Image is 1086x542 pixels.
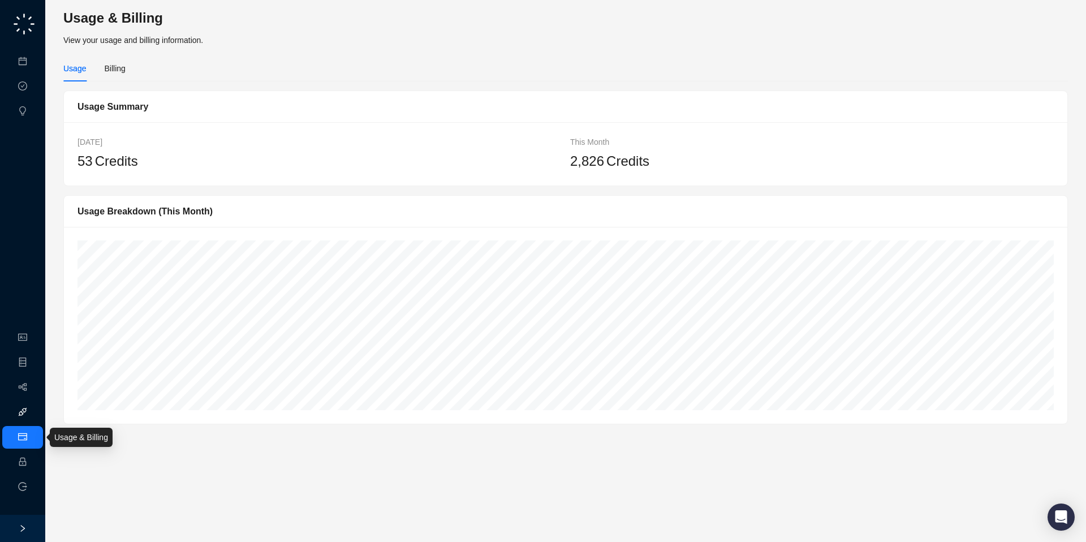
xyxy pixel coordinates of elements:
[63,9,1068,27] h3: Usage & Billing
[570,153,604,169] span: 2,826
[77,100,1054,114] div: Usage Summary
[63,36,203,45] span: View your usage and billing information.
[18,482,27,491] span: logout
[570,136,1054,148] div: This Month
[77,204,1054,218] div: Usage Breakdown (This Month)
[606,150,649,172] span: Credits
[1048,504,1075,531] div: Open Intercom Messenger
[19,524,27,532] span: right
[104,62,125,75] div: Billing
[11,11,37,37] img: logo-small-C4UdH2pc.png
[95,150,138,172] span: Credits
[63,62,86,75] div: Usage
[77,153,93,169] span: 53
[77,136,561,148] div: [DATE]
